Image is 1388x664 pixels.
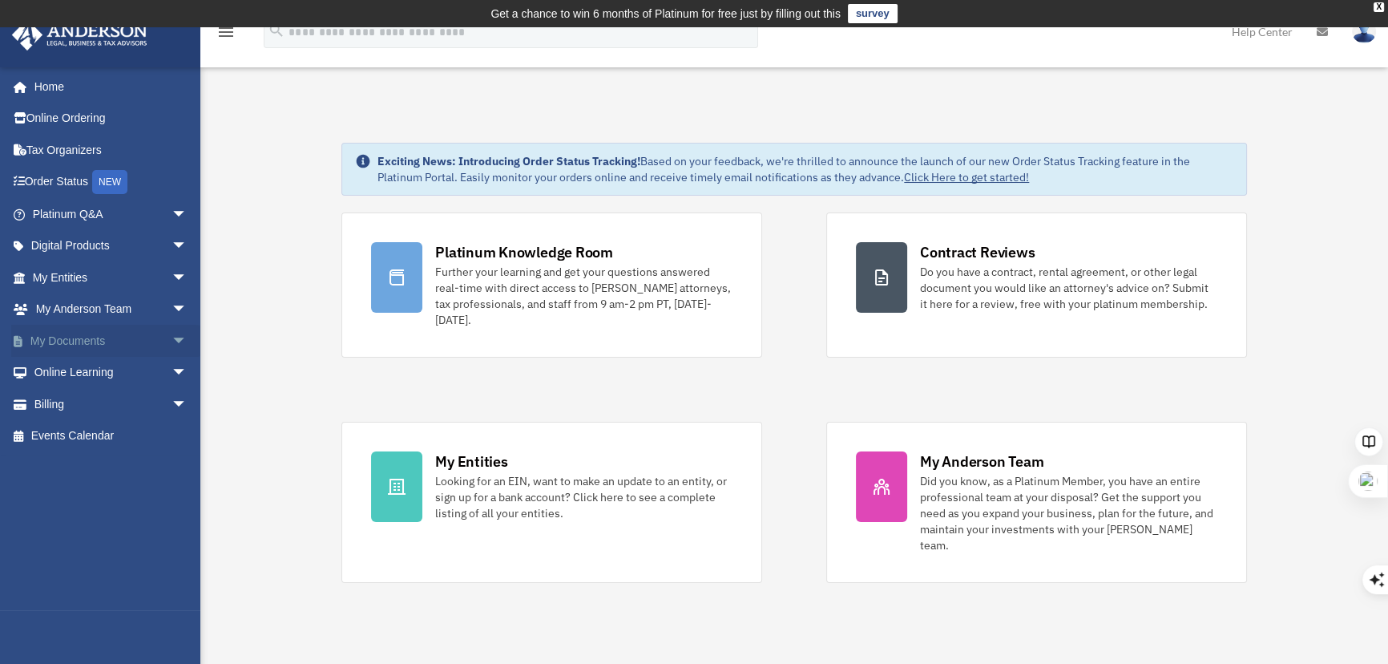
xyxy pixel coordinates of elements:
[11,134,212,166] a: Tax Organizers
[171,294,204,326] span: arrow_drop_down
[11,388,212,420] a: Billingarrow_drop_down
[92,170,127,194] div: NEW
[435,264,732,328] div: Further your learning and get your questions answered real-time with direct access to [PERSON_NAM...
[920,473,1217,553] div: Did you know, as a Platinum Member, you have an entire professional team at your disposal? Get th...
[171,261,204,294] span: arrow_drop_down
[171,230,204,263] span: arrow_drop_down
[171,388,204,421] span: arrow_drop_down
[920,242,1035,262] div: Contract Reviews
[826,422,1247,583] a: My Anderson Team Did you know, as a Platinum Member, you have an entire professional team at your...
[435,473,732,521] div: Looking for an EIN, want to make an update to an entity, or sign up for a bank account? Click her...
[11,230,212,262] a: Digital Productsarrow_drop_down
[341,213,762,358] a: Platinum Knowledge Room Further your learning and get your questions answered real-time with dire...
[7,19,152,51] img: Anderson Advisors Platinum Portal
[920,451,1043,472] div: My Anderson Team
[216,22,236,42] i: menu
[11,325,212,357] a: My Documentsarrow_drop_down
[11,420,212,452] a: Events Calendar
[11,294,212,326] a: My Anderson Teamarrow_drop_down
[11,261,212,294] a: My Entitiesarrow_drop_down
[11,71,204,103] a: Home
[377,153,1233,185] div: Based on your feedback, we're thrilled to announce the launch of our new Order Status Tracking fe...
[1352,20,1376,43] img: User Pic
[826,213,1247,358] a: Contract Reviews Do you have a contract, rental agreement, or other legal document you would like...
[490,4,841,23] div: Get a chance to win 6 months of Platinum for free just by filling out this
[11,166,212,199] a: Order StatusNEW
[904,170,1029,184] a: Click Here to get started!
[1374,2,1384,12] div: close
[11,357,212,389] a: Online Learningarrow_drop_down
[11,103,212,135] a: Online Ordering
[11,198,212,230] a: Platinum Q&Aarrow_drop_down
[848,4,898,23] a: survey
[341,422,762,583] a: My Entities Looking for an EIN, want to make an update to an entity, or sign up for a bank accoun...
[171,198,204,231] span: arrow_drop_down
[435,451,507,472] div: My Entities
[171,325,204,358] span: arrow_drop_down
[377,154,640,168] strong: Exciting News: Introducing Order Status Tracking!
[435,242,613,262] div: Platinum Knowledge Room
[216,28,236,42] a: menu
[268,22,285,39] i: search
[920,264,1217,312] div: Do you have a contract, rental agreement, or other legal document you would like an attorney's ad...
[171,357,204,390] span: arrow_drop_down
